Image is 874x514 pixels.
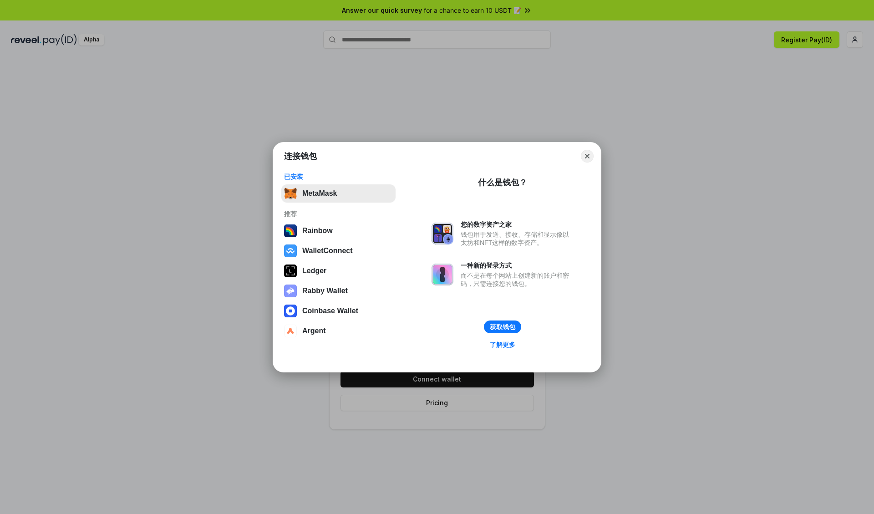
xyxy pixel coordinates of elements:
[484,339,521,351] a: 了解更多
[478,177,527,188] div: 什么是钱包？
[284,224,297,237] img: svg+xml,%3Csvg%20width%3D%22120%22%20height%3D%22120%22%20viewBox%3D%220%200%20120%20120%22%20fil...
[461,220,574,229] div: 您的数字资产之家
[281,302,396,320] button: Coinbase Wallet
[284,265,297,277] img: svg+xml,%3Csvg%20xmlns%3D%22http%3A%2F%2Fwww.w3.org%2F2000%2Fsvg%22%20width%3D%2228%22%20height%3...
[281,322,396,340] button: Argent
[461,230,574,247] div: 钱包用于发送、接收、存储和显示像以太坊和NFT这样的数字资产。
[302,287,348,295] div: Rabby Wallet
[461,271,574,288] div: 而不是在每个网站上创建新的账户和密码，只需连接您的钱包。
[284,173,393,181] div: 已安装
[281,222,396,240] button: Rainbow
[432,223,453,244] img: svg+xml,%3Csvg%20xmlns%3D%22http%3A%2F%2Fwww.w3.org%2F2000%2Fsvg%22%20fill%3D%22none%22%20viewBox...
[284,244,297,257] img: svg+xml,%3Csvg%20width%3D%2228%22%20height%3D%2228%22%20viewBox%3D%220%200%2028%2028%22%20fill%3D...
[432,264,453,285] img: svg+xml,%3Csvg%20xmlns%3D%22http%3A%2F%2Fwww.w3.org%2F2000%2Fsvg%22%20fill%3D%22none%22%20viewBox...
[284,210,393,218] div: 推荐
[490,323,515,331] div: 获取钱包
[281,282,396,300] button: Rabby Wallet
[284,325,297,337] img: svg+xml,%3Csvg%20width%3D%2228%22%20height%3D%2228%22%20viewBox%3D%220%200%2028%2028%22%20fill%3D...
[302,307,358,315] div: Coinbase Wallet
[281,184,396,203] button: MetaMask
[490,341,515,349] div: 了解更多
[281,242,396,260] button: WalletConnect
[284,305,297,317] img: svg+xml,%3Csvg%20width%3D%2228%22%20height%3D%2228%22%20viewBox%3D%220%200%2028%2028%22%20fill%3D...
[484,321,521,333] button: 获取钱包
[284,151,317,162] h1: 连接钱包
[302,267,326,275] div: Ledger
[302,227,333,235] div: Rainbow
[461,261,574,270] div: 一种新的登录方式
[281,262,396,280] button: Ledger
[284,285,297,297] img: svg+xml,%3Csvg%20xmlns%3D%22http%3A%2F%2Fwww.w3.org%2F2000%2Fsvg%22%20fill%3D%22none%22%20viewBox...
[302,189,337,198] div: MetaMask
[284,187,297,200] img: svg+xml,%3Csvg%20fill%3D%22none%22%20height%3D%2233%22%20viewBox%3D%220%200%2035%2033%22%20width%...
[302,247,353,255] div: WalletConnect
[581,150,594,163] button: Close
[302,327,326,335] div: Argent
